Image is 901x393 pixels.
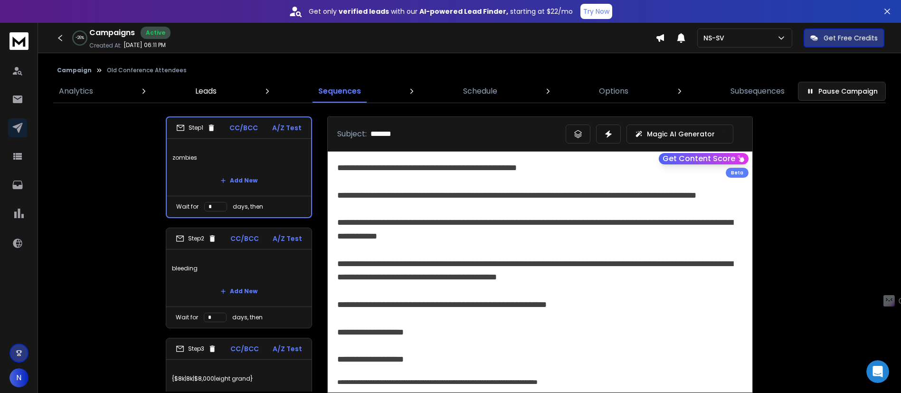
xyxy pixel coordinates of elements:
[599,86,628,97] p: Options
[337,128,367,140] p: Subject:
[272,123,302,133] p: A/Z Test
[232,314,263,321] p: days, then
[6,4,24,22] button: go back
[107,67,187,74] p: Old Conference Attendees
[580,4,612,19] button: Try Now
[824,33,878,43] p: Get Free Credits
[89,42,122,49] p: Created At:
[8,42,182,212] div: Lakshita says…
[583,7,609,16] p: Try Now
[15,48,148,57] div: Hey [PERSON_NAME],
[89,27,135,38] h1: Campaigns
[339,7,389,16] strong: verified leads
[176,234,217,243] div: Step 2
[34,288,182,327] div: that's not what I'm asking for. I'm putting in a feature request. is there a place where that can...
[866,360,889,383] iframe: Intercom live chat
[9,32,28,50] img: logo
[798,82,886,101] button: Pause Campaign
[163,307,178,323] button: Send a message…
[213,282,265,301] button: Add New
[172,365,306,392] p: {$8k|8k|$8,000|eight grand}
[593,80,634,103] a: Options
[176,314,198,321] p: Wait for
[229,123,258,133] p: CC/BCC
[659,153,749,164] button: Get Content Score
[59,86,93,97] p: Analytics
[166,4,184,22] button: Home
[419,7,508,16] strong: AI-powered Lead Finder,
[8,288,182,335] div: Nick says…
[273,344,302,354] p: A/Z Test
[123,41,166,49] p: [DATE] 06:11 PM
[313,80,367,103] a: Sequences
[626,125,733,144] button: Magic AI Generator
[176,203,199,211] p: Wait for
[9,368,28,387] button: N
[8,212,156,280] div: I truly understand how valuable this feature would be for you. I’ll make sure to share your feedb...
[15,57,148,150] div: At the moment, the system does not check for duplicates across all campaigns. However, if a lead ...
[725,80,790,103] a: Subsequences
[172,144,305,171] p: zombies
[15,150,148,206] div: You can export the website visitor leads and then import them into a campaign with the "check for...
[76,35,84,41] p: -26 %
[230,344,259,354] p: CC/BCC
[273,234,302,243] p: A/Z Test
[8,212,182,288] div: Lakshita says…
[176,345,217,353] div: Step 3
[233,203,263,211] p: days, then
[703,33,728,43] p: NS-SV
[15,218,148,274] div: I truly understand how valuable this feature would be for you. I’ll make sure to share your feedb...
[804,29,884,48] button: Get Free Credits
[166,116,312,218] li: Step1CC/BCCA/Z TestzombiesAdd NewWait fordays, then
[15,311,22,319] button: Emoji picker
[457,80,503,103] a: Schedule
[46,9,60,16] h1: Box
[213,171,265,190] button: Add New
[53,80,99,103] a: Analytics
[730,86,785,97] p: Subsequences
[166,228,312,328] li: Step2CC/BCCA/Z TestbleedingAdd NewWait fordays, then
[27,5,42,20] img: Profile image for Box
[230,234,259,243] p: CC/BCC
[30,311,38,319] button: Gif picker
[176,124,216,132] div: Step 1
[8,29,182,42] div: [DATE]
[172,255,306,282] p: bleeding
[57,67,92,74] button: Campaign
[463,86,497,97] p: Schedule
[318,86,361,97] p: Sequences
[190,80,222,103] a: Leads
[8,291,182,307] textarea: Message…
[195,86,217,97] p: Leads
[45,311,53,319] button: Upload attachment
[647,129,715,139] p: Magic AI Generator
[8,42,156,211] div: Hey [PERSON_NAME],At the moment, the system does not check for duplicates across all campaigns. H...
[726,168,749,178] div: Beta
[309,7,573,16] p: Get only with our starting at $22/mo
[141,27,171,39] div: Active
